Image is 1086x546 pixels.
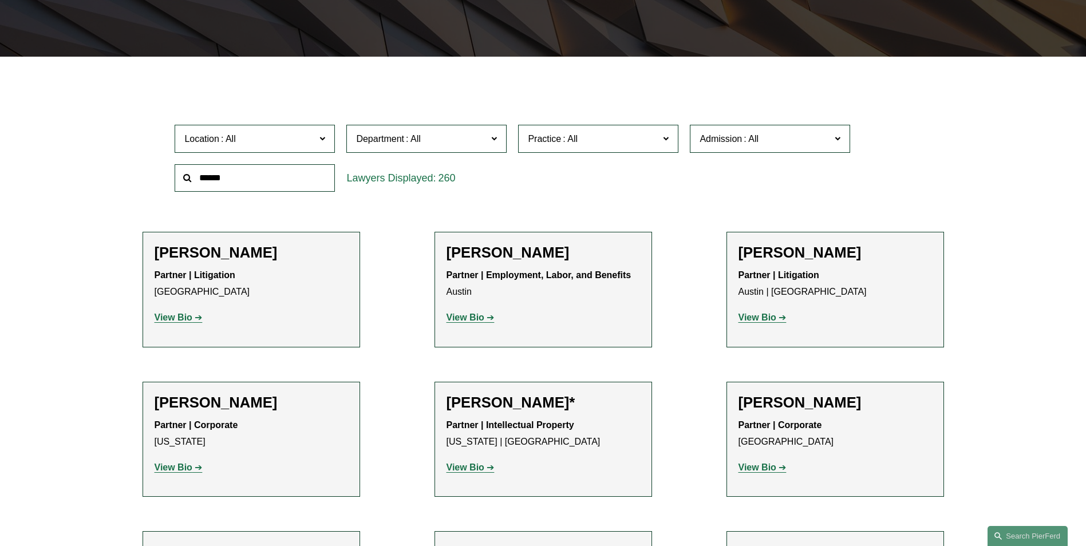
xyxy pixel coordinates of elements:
strong: View Bio [155,312,192,322]
strong: View Bio [155,462,192,472]
p: [GEOGRAPHIC_DATA] [155,267,348,300]
h2: [PERSON_NAME] [739,394,932,412]
h2: [PERSON_NAME] [739,244,932,262]
strong: Partner | Litigation [739,270,819,280]
h2: [PERSON_NAME] [447,244,640,262]
p: [GEOGRAPHIC_DATA] [739,417,932,450]
p: [US_STATE] | [GEOGRAPHIC_DATA] [447,417,640,450]
p: Austin [447,267,640,300]
strong: View Bio [447,312,484,322]
a: View Bio [155,312,203,322]
p: [US_STATE] [155,417,348,450]
a: View Bio [447,462,495,472]
h2: [PERSON_NAME]* [447,394,640,412]
span: Location [184,134,219,144]
a: Search this site [988,526,1068,546]
strong: View Bio [739,462,776,472]
h2: [PERSON_NAME] [155,244,348,262]
a: View Bio [739,462,787,472]
strong: Partner | Corporate [155,420,238,430]
span: Department [356,134,404,144]
strong: Partner | Litigation [155,270,235,280]
strong: View Bio [447,462,484,472]
strong: Partner | Employment, Labor, and Benefits [447,270,631,280]
strong: Partner | Intellectual Property [447,420,574,430]
span: Practice [528,134,561,144]
span: 260 [438,172,455,184]
p: Austin | [GEOGRAPHIC_DATA] [739,267,932,300]
strong: View Bio [739,312,776,322]
h2: [PERSON_NAME] [155,394,348,412]
strong: Partner | Corporate [739,420,822,430]
span: Admission [700,134,742,144]
a: View Bio [447,312,495,322]
a: View Bio [739,312,787,322]
a: View Bio [155,462,203,472]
